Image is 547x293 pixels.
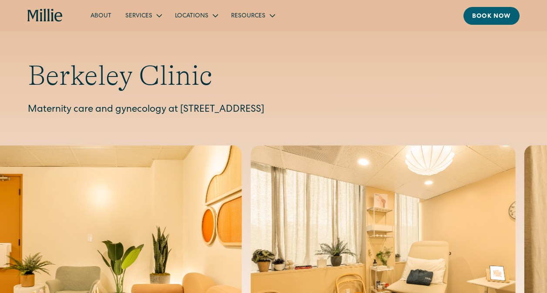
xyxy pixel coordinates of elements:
[472,12,511,21] div: Book now
[175,12,208,21] div: Locations
[84,8,118,23] a: About
[28,59,519,93] h1: Berkeley Clinic
[463,7,520,25] a: Book now
[231,12,265,21] div: Resources
[27,9,63,23] a: home
[118,8,168,23] div: Services
[125,12,152,21] div: Services
[168,8,224,23] div: Locations
[224,8,281,23] div: Resources
[28,103,519,117] p: Maternity care and gynecology at [STREET_ADDRESS]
